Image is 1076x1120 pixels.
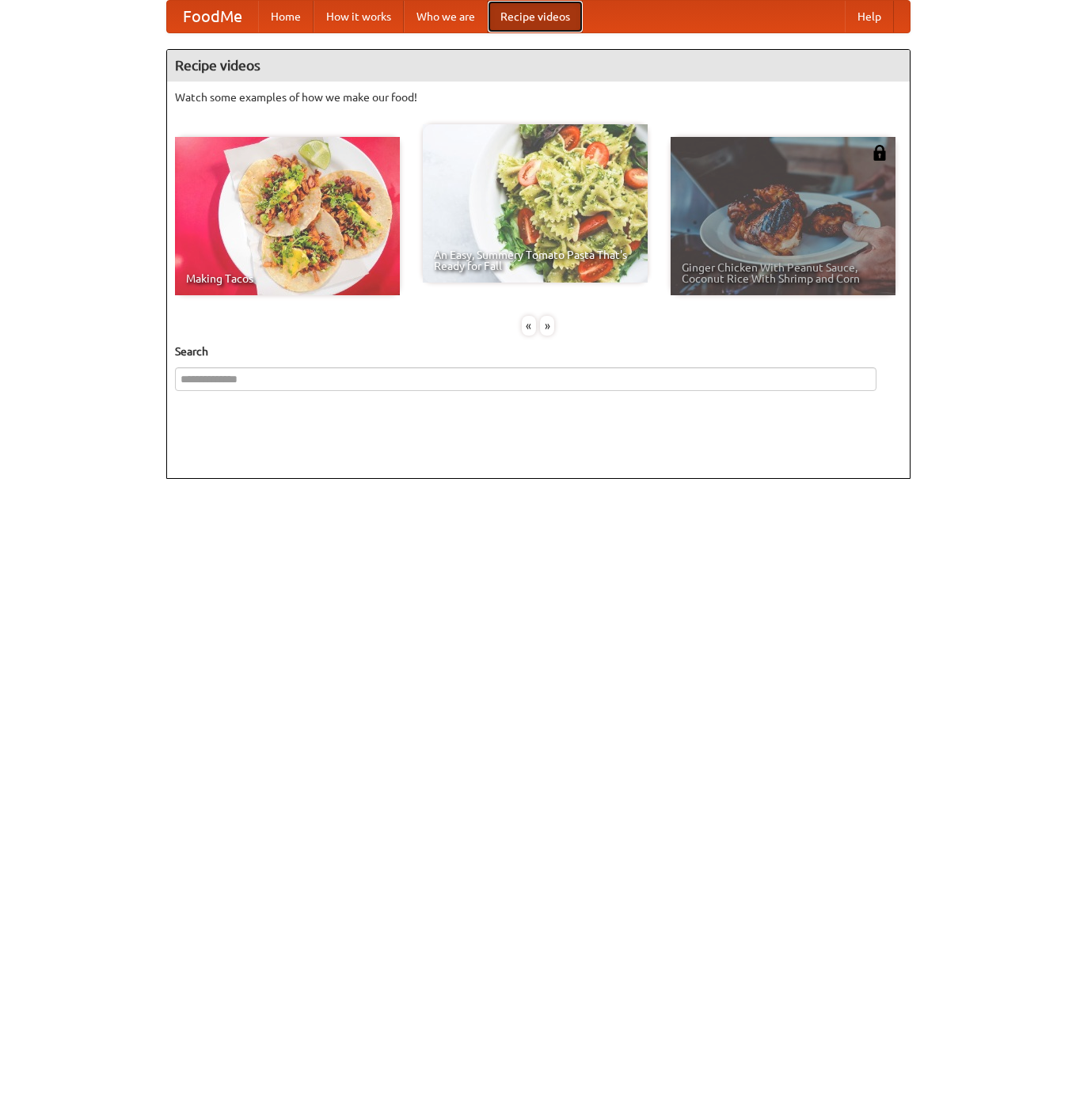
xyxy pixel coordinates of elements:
a: FoodMe [167,1,258,32]
a: Help [845,1,894,32]
span: Making Tacos [186,273,389,284]
div: « [522,316,536,336]
h4: Recipe videos [167,50,910,82]
a: An Easy, Summery Tomato Pasta That's Ready for Fall [423,124,648,283]
a: How it works [314,1,404,32]
div: » [540,316,554,336]
p: Watch some examples of how we make our food! [175,89,902,105]
a: Recipe videos [488,1,583,32]
a: Who we are [404,1,488,32]
a: Making Tacos [175,137,400,295]
img: 483408.png [872,145,888,161]
h5: Search [175,344,902,359]
span: An Easy, Summery Tomato Pasta That's Ready for Fall [434,249,637,271]
a: Home [258,1,314,32]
